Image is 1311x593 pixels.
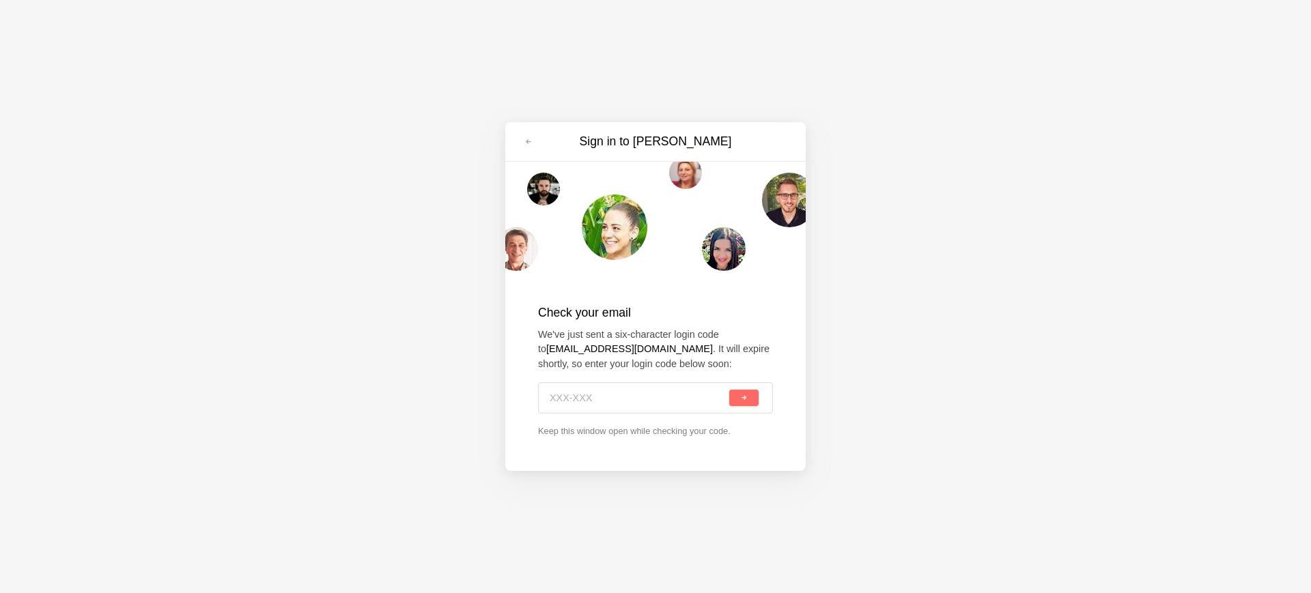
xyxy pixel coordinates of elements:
[541,133,770,150] h3: Sign in to [PERSON_NAME]
[538,328,773,372] p: We've just sent a six-character login code to . It will expire shortly, so enter your login code ...
[538,424,773,437] p: Keep this window open while checking your code.
[550,383,727,413] input: XXX-XXX
[546,343,713,354] strong: [EMAIL_ADDRESS][DOMAIN_NAME]
[538,304,773,321] h2: Check your email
